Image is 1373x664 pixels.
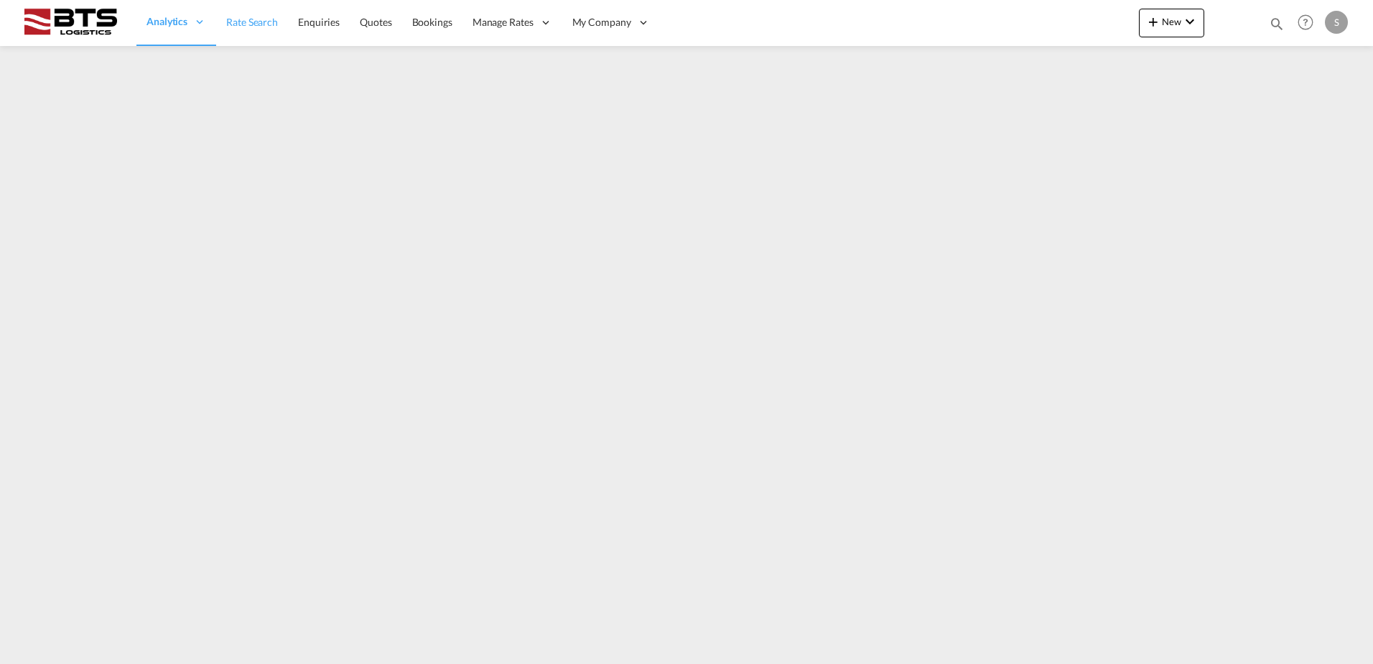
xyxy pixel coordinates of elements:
[298,16,340,28] span: Enquiries
[1269,16,1285,32] md-icon: icon-magnify
[1293,10,1325,36] div: Help
[146,14,187,29] span: Analytics
[226,16,278,28] span: Rate Search
[1145,13,1162,30] md-icon: icon-plus 400-fg
[1293,10,1318,34] span: Help
[1325,11,1348,34] div: S
[473,15,534,29] span: Manage Rates
[1181,13,1199,30] md-icon: icon-chevron-down
[360,16,391,28] span: Quotes
[412,16,452,28] span: Bookings
[1145,16,1199,27] span: New
[1269,16,1285,37] div: icon-magnify
[1139,9,1204,37] button: icon-plus 400-fgNewicon-chevron-down
[22,6,118,39] img: cdcc71d0be7811ed9adfbf939d2aa0e8.png
[572,15,631,29] span: My Company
